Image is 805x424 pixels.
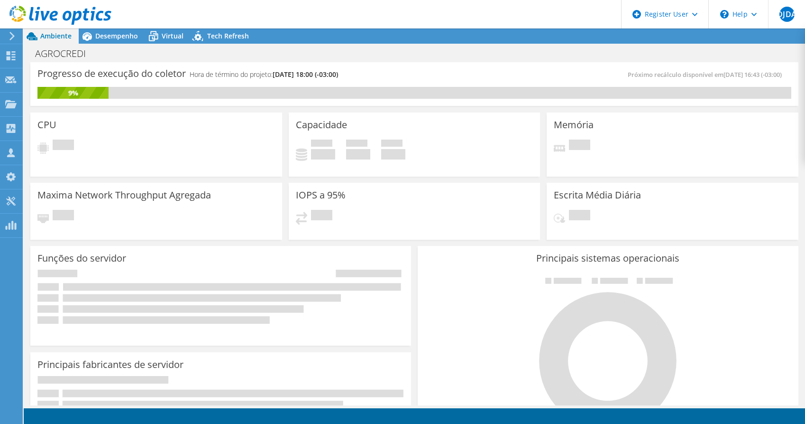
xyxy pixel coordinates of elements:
[95,31,138,40] span: Desempenho
[569,140,590,152] span: Pendente
[554,190,641,200] h3: Escrita Média Diária
[31,48,101,59] h1: AGROCREDI
[311,149,335,160] h4: 0 GiB
[311,140,332,149] span: Usado
[37,359,183,370] h3: Principais fabricantes de servidor
[296,190,346,200] h3: IOPS a 95%
[37,88,109,98] div: 9%
[37,120,56,130] h3: CPU
[311,210,332,223] span: Pendente
[207,31,249,40] span: Tech Refresh
[162,31,183,40] span: Virtual
[381,149,405,160] h4: 0 GiB
[346,140,367,149] span: Disponível
[720,10,729,19] svg: \n
[37,190,211,200] h3: Maxima Network Throughput Agregada
[425,253,791,264] h3: Principais sistemas operacionais
[37,253,126,264] h3: Funções do servidor
[554,120,594,130] h3: Memória
[53,210,74,223] span: Pendente
[273,70,338,79] span: [DATE] 18:00 (-03:00)
[569,210,590,223] span: Pendente
[296,120,347,130] h3: Capacidade
[381,140,402,149] span: Total
[346,149,370,160] h4: 0 GiB
[40,31,72,40] span: Ambiente
[53,140,74,152] span: Pendente
[723,70,782,79] span: [DATE] 16:43 (-03:00)
[190,69,338,80] h4: Hora de término do projeto:
[628,70,787,79] span: Próximo recálculo disponível em
[779,7,795,22] span: DJDA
